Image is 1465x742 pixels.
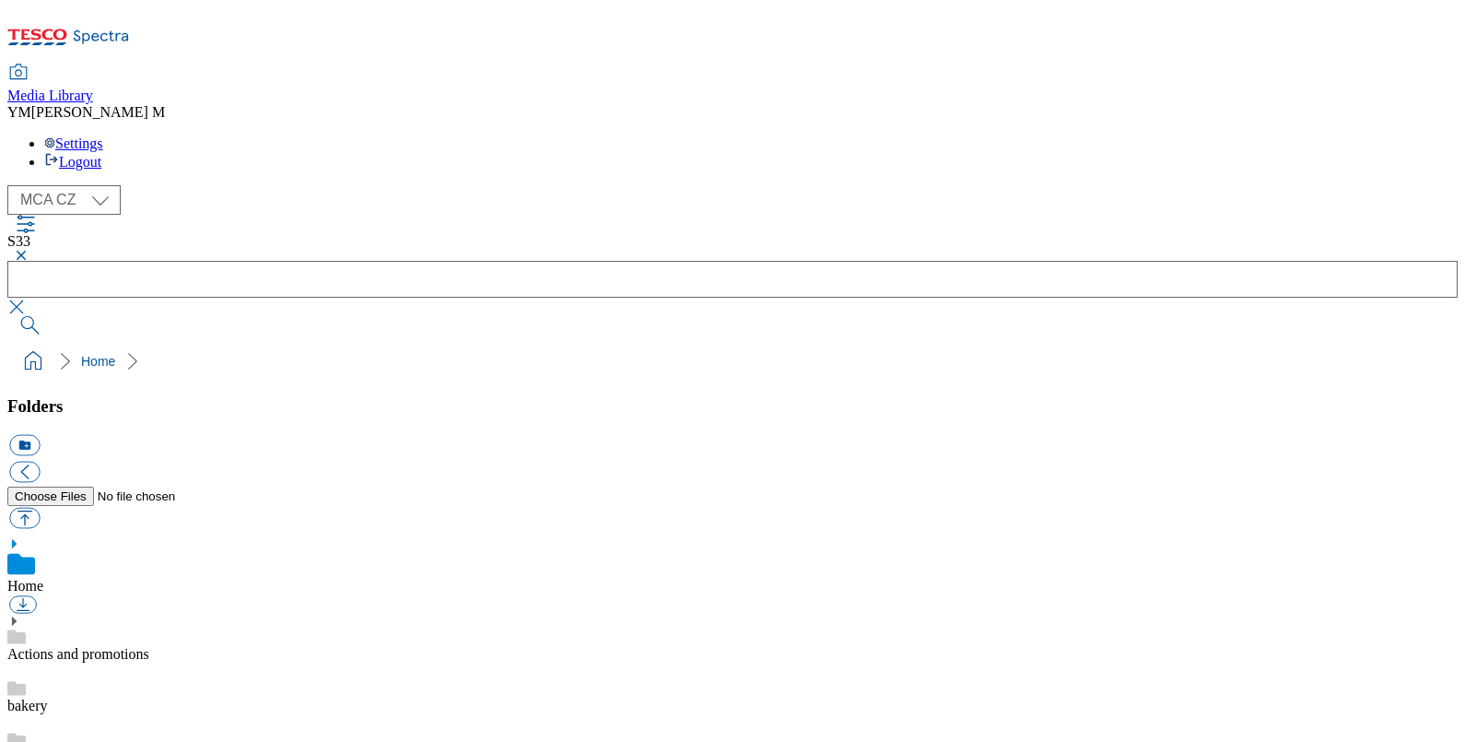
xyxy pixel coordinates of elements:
[31,104,165,120] span: [PERSON_NAME] M
[44,135,103,151] a: Settings
[7,104,31,120] span: YM
[7,646,149,662] a: Actions and promotions
[44,154,101,170] a: Logout
[7,698,48,713] a: bakery
[7,578,43,594] a: Home
[18,347,48,376] a: home
[7,344,1458,379] nav: breadcrumb
[7,396,1458,417] h3: Folders
[7,65,93,104] a: Media Library
[81,354,115,369] a: Home
[7,88,93,103] span: Media Library
[7,233,30,249] span: S33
